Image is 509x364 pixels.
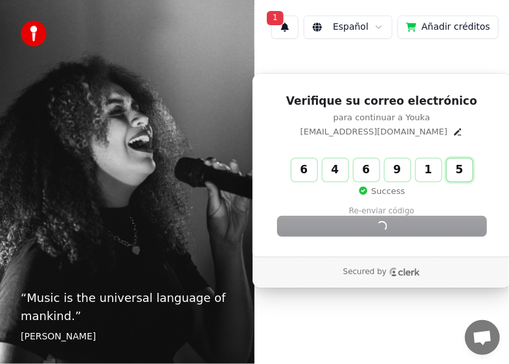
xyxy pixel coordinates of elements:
[358,186,405,197] p: Success
[300,126,447,138] p: [EMAIL_ADDRESS][DOMAIN_NAME]
[291,158,499,182] input: Enter verification code
[21,330,234,343] footer: [PERSON_NAME]
[453,127,463,137] button: Edit
[398,16,499,39] button: Añadir créditos
[465,320,500,355] div: Chat abierto
[278,112,486,123] p: para continuar a Youka
[21,289,234,325] p: “ Music is the universal language of mankind. ”
[278,94,486,109] h1: Verifique su correo electrónico
[343,267,387,277] p: Secured by
[271,16,299,39] button: 1
[267,11,284,25] span: 1
[389,268,420,277] a: Clerk logo
[21,21,47,47] img: youka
